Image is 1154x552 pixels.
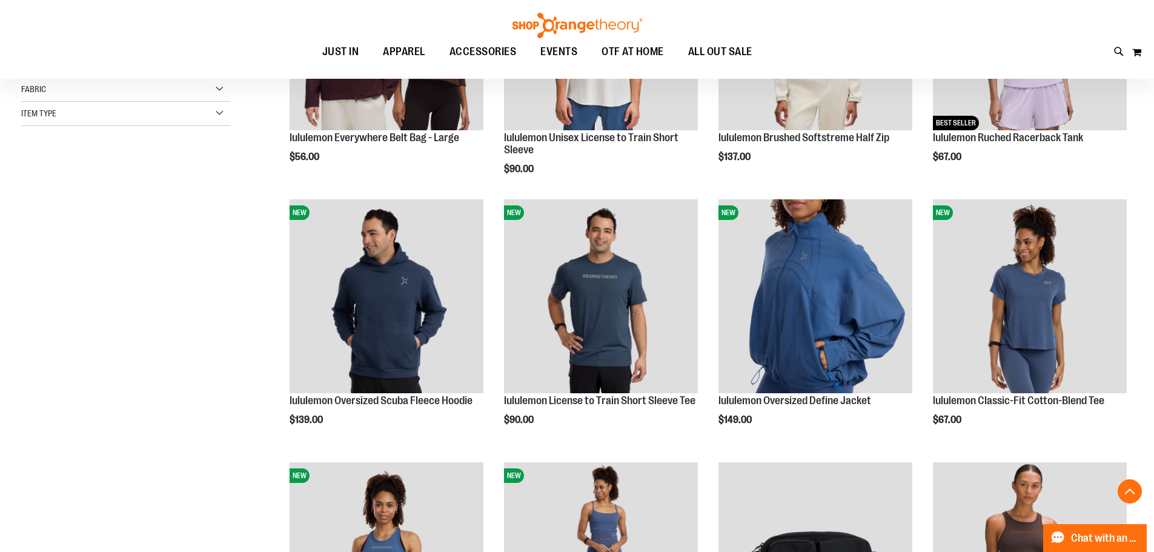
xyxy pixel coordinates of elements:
span: NEW [504,205,524,220]
img: lululemon Oversized Define Jacket [718,199,912,393]
div: product [927,193,1133,456]
span: $56.00 [290,151,321,162]
span: $137.00 [718,151,752,162]
a: lululemon Classic-Fit Cotton-Blend Tee [933,394,1104,407]
a: lululemon Oversized Define JacketNEW [718,199,912,395]
a: lululemon Unisex License to Train Short Sleeve [504,131,678,156]
span: ALL OUT SALE [688,38,752,65]
a: lululemon Oversized Scuba Fleece Hoodie [290,394,473,407]
div: product [498,193,704,456]
span: NEW [290,468,310,483]
span: NEW [933,205,953,220]
span: APPAREL [383,38,425,65]
span: $90.00 [504,164,536,175]
div: product [284,193,489,456]
span: OTF AT HOME [602,38,664,65]
img: lululemon Oversized Scuba Fleece Hoodie [290,199,483,393]
button: Chat with an Expert [1043,524,1147,552]
a: lululemon License to Train Short Sleeve TeeNEW [504,199,698,395]
span: Item Type [21,108,56,118]
div: product [712,193,918,456]
a: lululemon License to Train Short Sleeve Tee [504,394,695,407]
a: lululemon Brushed Softstreme Half Zip [718,131,889,144]
span: $149.00 [718,414,754,425]
span: ACCESSORIES [449,38,517,65]
span: $67.00 [933,151,963,162]
span: $139.00 [290,414,325,425]
img: lululemon Classic-Fit Cotton-Blend Tee [933,199,1127,393]
img: Shop Orangetheory [511,13,644,38]
span: NEW [718,205,738,220]
a: lululemon Everywhere Belt Bag - Large [290,131,459,144]
span: JUST IN [322,38,359,65]
a: lululemon Ruched Racerback Tank [933,131,1083,144]
a: lululemon Classic-Fit Cotton-Blend TeeNEW [933,199,1127,395]
button: Back To Top [1118,479,1142,504]
a: lululemon Oversized Scuba Fleece HoodieNEW [290,199,483,395]
span: Chat with an Expert [1071,533,1139,544]
span: EVENTS [540,38,577,65]
span: NEW [290,205,310,220]
img: lululemon License to Train Short Sleeve Tee [504,199,698,393]
a: lululemon Oversized Define Jacket [718,394,871,407]
span: NEW [504,468,524,483]
span: $90.00 [504,414,536,425]
span: BEST SELLER [933,116,979,130]
span: $67.00 [933,414,963,425]
span: Fabric [21,84,46,94]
